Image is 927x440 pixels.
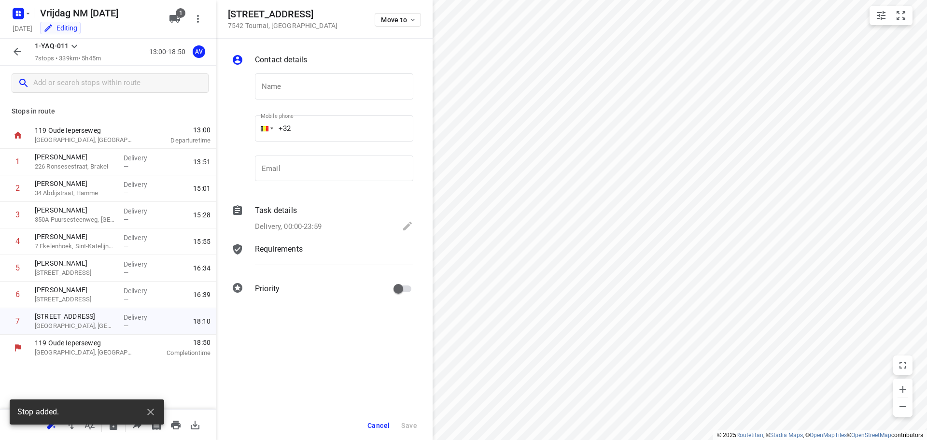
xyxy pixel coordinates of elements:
[36,5,161,21] h5: Vrijdag NM 12 September
[124,233,159,242] p: Delivery
[193,237,211,246] span: 15:55
[232,54,413,68] div: Contact details
[35,295,116,304] p: [STREET_ADDRESS]
[124,322,128,329] span: —
[124,286,159,296] p: Delivery
[35,321,116,331] p: [GEOGRAPHIC_DATA], [GEOGRAPHIC_DATA]
[255,115,413,142] input: 1 (702) 123-4567
[193,316,211,326] span: 18:10
[255,115,273,142] div: Belgium: + 32
[149,47,189,57] p: 13:00-18:50
[35,258,116,268] p: [PERSON_NAME]
[35,126,135,135] p: 119 Oude Ieperseweg
[193,45,205,58] div: AV
[717,432,923,439] li: © 2025 , © , © © contributors
[43,23,77,33] div: You are currently in edit mode.
[35,162,116,171] p: 226 Ronsesestraat, Brakel
[367,422,390,429] span: Cancel
[35,285,116,295] p: [PERSON_NAME]
[35,312,116,321] p: [STREET_ADDRESS]
[375,13,421,27] button: Move to
[35,268,116,278] p: [STREET_ADDRESS]
[35,152,116,162] p: [PERSON_NAME]
[147,348,211,358] p: Completion time
[124,259,159,269] p: Delivery
[124,189,128,197] span: —
[124,242,128,250] span: —
[147,136,211,145] p: Departure time
[255,283,280,295] p: Priority
[255,221,322,232] p: Delivery, 00:00-23:59
[232,205,413,234] div: Task detailsDelivery, 00:00-23:59
[871,6,891,25] button: Map settings
[736,432,763,439] a: Routetitan
[35,179,116,188] p: [PERSON_NAME]
[228,22,337,29] p: 7542 Tournai , [GEOGRAPHIC_DATA]
[12,106,205,116] p: Stops in route
[35,215,116,225] p: 350A Puursesteenweg, [GEOGRAPHIC_DATA]
[193,184,211,193] span: 15:01
[189,47,209,56] span: Assigned to Axel Verzele
[255,54,307,66] p: Contact details
[147,125,211,135] span: 13:00
[810,432,847,439] a: OpenMapTiles
[870,6,913,25] div: small contained button group
[15,184,20,193] div: 2
[15,237,20,246] div: 4
[35,241,116,251] p: 7 Ekelenhoek, Sint-Katelijne-[GEOGRAPHIC_DATA]
[261,114,294,119] label: Mobile phone
[770,432,803,439] a: Stadia Maps
[15,263,20,272] div: 5
[35,54,101,63] p: 7 stops • 339km • 5h45m
[124,312,159,322] p: Delivery
[15,210,20,219] div: 3
[9,23,36,34] h5: Project date
[35,348,135,357] p: [GEOGRAPHIC_DATA], [GEOGRAPHIC_DATA]
[176,8,185,18] span: 1
[124,216,128,223] span: —
[35,188,116,198] p: 34 Abdijstraat, Hamme
[193,157,211,167] span: 13:51
[124,180,159,189] p: Delivery
[15,290,20,299] div: 6
[189,42,209,61] button: AV
[35,135,135,145] p: [GEOGRAPHIC_DATA], [GEOGRAPHIC_DATA]
[35,205,116,215] p: [PERSON_NAME]
[402,220,413,232] svg: Edit
[185,420,205,429] span: Download route
[165,9,184,28] button: 1
[35,41,69,51] p: 1-YAQ-011
[255,243,303,255] p: Requirements
[193,263,211,273] span: 16:34
[381,16,417,24] span: Move to
[124,269,128,276] span: —
[891,6,911,25] button: Fit zoom
[33,76,208,91] input: Add or search stops within route
[193,210,211,220] span: 15:28
[851,432,891,439] a: OpenStreetMap
[193,290,211,299] span: 16:39
[166,420,185,429] span: Print route
[124,163,128,170] span: —
[35,338,135,348] p: 119 Oude Ieperseweg
[15,157,20,166] div: 1
[15,316,20,326] div: 7
[232,243,413,272] div: Requirements
[124,153,159,163] p: Delivery
[364,417,393,434] button: Cancel
[124,296,128,303] span: —
[35,232,116,241] p: [PERSON_NAME]
[147,338,211,347] span: 18:50
[228,9,337,20] h5: [STREET_ADDRESS]
[255,205,297,216] p: Task details
[17,407,59,418] span: Stop added.
[124,206,159,216] p: Delivery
